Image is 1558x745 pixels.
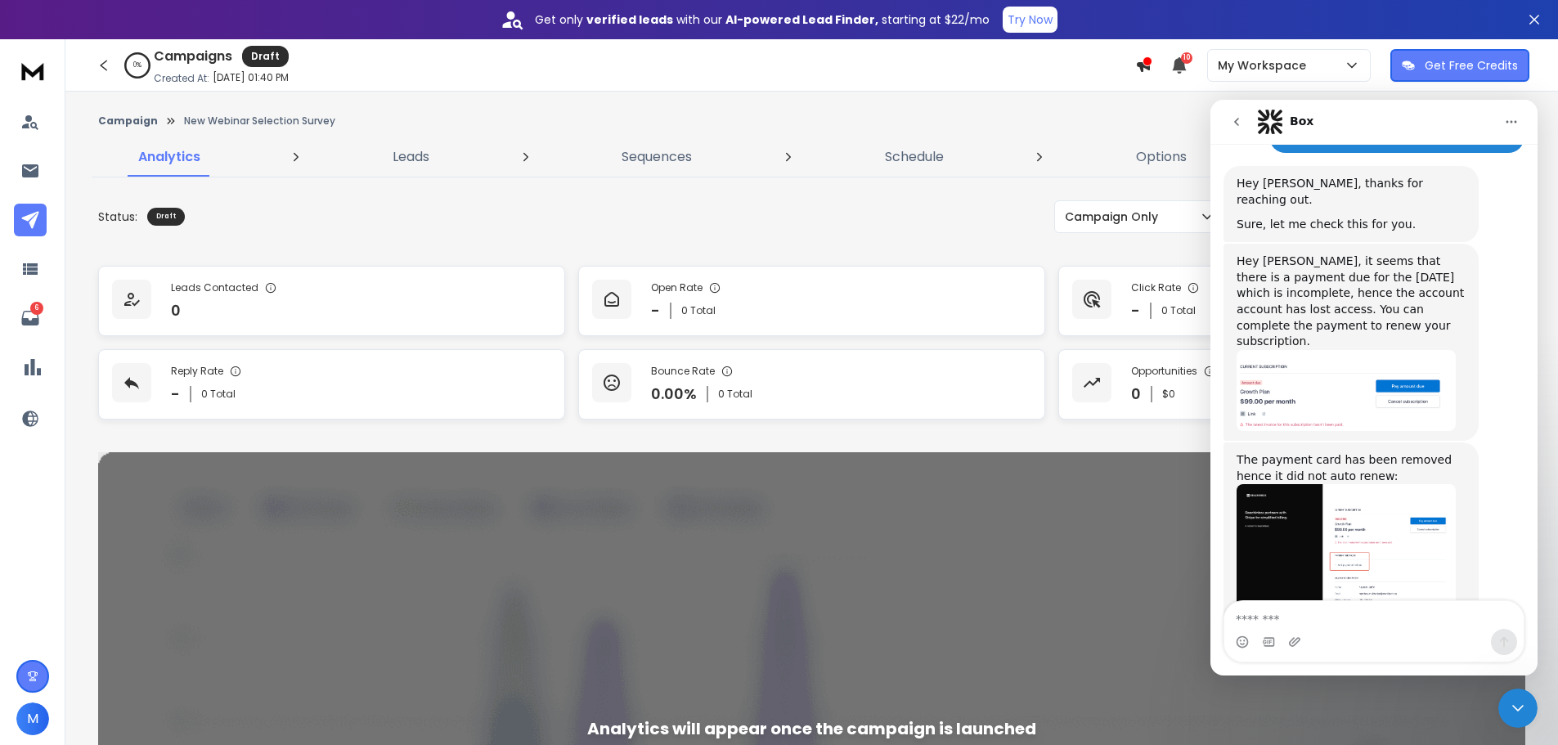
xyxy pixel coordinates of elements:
p: [DATE] 01:40 PM [213,71,289,84]
a: Options [1126,137,1197,177]
button: Campaign [98,114,158,128]
p: - [171,383,180,406]
p: Bounce Rate [651,365,715,378]
button: M [16,702,49,735]
p: Leads Contacted [171,281,258,294]
p: My Workspace [1218,57,1313,74]
p: Click Rate [1131,281,1181,294]
p: Reply Rate [171,365,223,378]
p: 0 Total [201,388,236,401]
p: Schedule [885,147,944,167]
p: Open Rate [651,281,703,294]
p: 0 [171,299,181,322]
iframe: Intercom live chat [1210,100,1538,675]
a: Click Rate-0 Total [1058,266,1525,336]
div: Draft [147,208,185,226]
p: 0 Total [681,304,716,317]
p: 0 % [133,61,141,70]
button: Get Free Credits [1390,49,1529,82]
p: - [1131,299,1140,322]
span: 10 [1181,52,1192,64]
p: Sequences [622,147,692,167]
a: Leads [383,137,439,177]
button: Try Now [1003,7,1057,33]
p: Analytics [138,147,200,167]
div: Draft [242,46,289,67]
a: Leads Contacted0 [98,266,565,336]
p: 0 [1131,383,1141,406]
p: Try Now [1008,11,1053,28]
a: Open Rate-0 Total [578,266,1045,336]
a: Schedule [875,137,954,177]
p: Campaign Only [1065,209,1165,225]
a: Analytics [128,137,210,177]
p: Get Free Credits [1425,57,1518,74]
p: 0 Total [718,388,752,401]
a: 6 [14,302,47,334]
p: Get only with our starting at $22/mo [535,11,990,28]
a: Reply Rate-0 Total [98,349,565,420]
p: 0 Total [1161,304,1196,317]
p: 0.00 % [651,383,697,406]
p: $ 0 [1162,388,1175,401]
p: 6 [30,302,43,315]
iframe: Intercom live chat [1498,689,1538,728]
a: Opportunities0$0 [1058,349,1525,420]
img: logo [16,56,49,86]
p: Options [1136,147,1187,167]
strong: AI-powered Lead Finder, [725,11,878,28]
p: Status: [98,209,137,225]
p: Leads [393,147,429,167]
p: Opportunities [1131,365,1197,378]
p: Created At: [154,72,209,85]
p: - [651,299,660,322]
strong: verified leads [586,11,673,28]
a: Sequences [612,137,702,177]
div: Analytics will appear once the campaign is launched [587,717,1036,740]
p: New Webinar Selection Survey [184,114,335,128]
a: Bounce Rate0.00%0 Total [578,349,1045,420]
h1: Campaigns [154,47,232,66]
